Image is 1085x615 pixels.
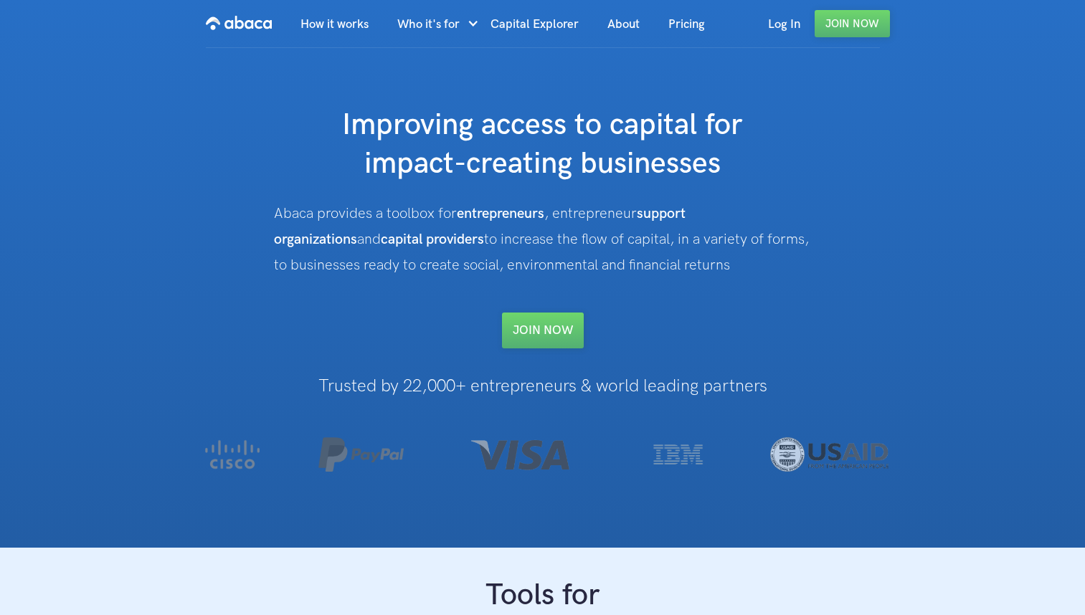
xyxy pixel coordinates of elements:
[457,205,544,222] strong: entrepreneurs
[815,10,890,37] a: Join Now
[163,576,922,615] h1: Tools for
[163,377,922,396] h1: Trusted by 22,000+ entrepreneurs & world leading partners
[206,11,272,34] img: Abaca logo
[274,201,812,278] div: Abaca provides a toolbox for , entrepreneur and to increase the flow of capital, in a variety of ...
[502,313,584,348] a: Join NOW
[256,106,830,183] h1: Improving access to capital for impact-creating businesses
[381,231,484,248] strong: capital providers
